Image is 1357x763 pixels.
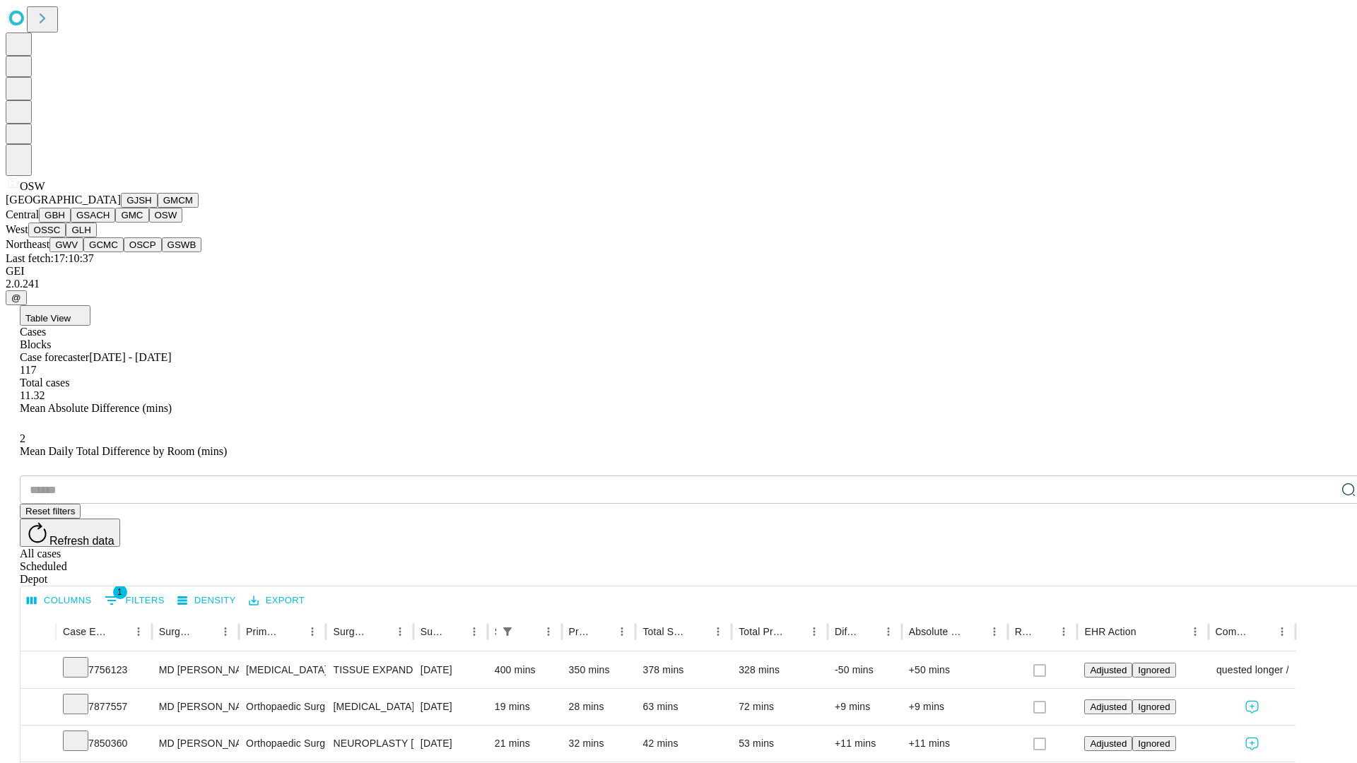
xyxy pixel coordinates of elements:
[592,622,612,641] button: Sort
[498,622,517,641] div: 1 active filter
[569,652,629,688] div: 350 mins
[985,622,1004,641] button: Menu
[20,364,36,376] span: 117
[246,626,281,637] div: Primary Service
[162,237,202,252] button: GSWB
[28,223,66,237] button: OSSC
[216,622,235,641] button: Menu
[6,208,39,220] span: Central
[370,622,390,641] button: Sort
[495,689,555,725] div: 19 mins
[1252,622,1272,641] button: Sort
[445,622,464,641] button: Sort
[20,402,172,414] span: Mean Absolute Difference (mins)
[879,622,898,641] button: Menu
[739,626,783,637] div: Total Predicted Duration
[421,689,481,725] div: [DATE]
[1015,626,1033,637] div: Resolved in EHR
[1138,665,1170,675] span: Ignored
[20,389,45,401] span: 11.32
[1084,663,1132,678] button: Adjusted
[1166,652,1337,688] span: Surgeon requested longer / Joint case
[390,622,410,641] button: Menu
[25,313,71,324] span: Table View
[739,652,821,688] div: 328 mins
[6,278,1351,290] div: 2.0.241
[6,265,1351,278] div: GEI
[464,622,484,641] button: Menu
[6,223,28,235] span: West
[1034,622,1054,641] button: Sort
[739,726,821,762] div: 53 mins
[421,626,443,637] div: Surgery Date
[159,726,232,762] div: MD [PERSON_NAME] C [PERSON_NAME]
[124,237,162,252] button: OSCP
[159,626,194,637] div: Surgeon Name
[63,652,145,688] div: 7756123
[642,626,687,637] div: Total Scheduled Duration
[421,652,481,688] div: [DATE]
[11,292,21,303] span: @
[498,622,517,641] button: Show filters
[333,652,406,688] div: TISSUE EXPANDER PLACEMENT IN [MEDICAL_DATA]
[804,622,824,641] button: Menu
[835,726,895,762] div: +11 mins
[20,445,227,457] span: Mean Daily Total Difference by Room (mins)
[859,622,879,641] button: Sort
[909,726,1001,762] div: +11 mins
[174,590,240,612] button: Density
[159,689,232,725] div: MD [PERSON_NAME] C [PERSON_NAME]
[539,622,558,641] button: Menu
[196,622,216,641] button: Sort
[113,585,127,599] span: 1
[71,208,115,223] button: GSACH
[49,535,114,547] span: Refresh data
[1216,626,1251,637] div: Comments
[1132,663,1175,678] button: Ignored
[83,237,124,252] button: GCMC
[49,237,83,252] button: GWV
[569,626,592,637] div: Predicted In Room Duration
[66,223,96,237] button: GLH
[89,351,171,363] span: [DATE] - [DATE]
[63,726,145,762] div: 7850360
[1138,702,1170,712] span: Ignored
[302,622,322,641] button: Menu
[569,689,629,725] div: 28 mins
[1090,702,1127,712] span: Adjusted
[158,193,199,208] button: GMCM
[1138,622,1158,641] button: Sort
[6,194,121,206] span: [GEOGRAPHIC_DATA]
[739,689,821,725] div: 72 mins
[20,504,81,519] button: Reset filters
[1090,665,1127,675] span: Adjusted
[642,652,724,688] div: 378 mins
[333,726,406,762] div: NEUROPLASTY [MEDICAL_DATA] AT [GEOGRAPHIC_DATA]
[39,208,71,223] button: GBH
[909,626,963,637] div: Absolute Difference
[1138,738,1170,749] span: Ignored
[1132,736,1175,751] button: Ignored
[519,622,539,641] button: Sort
[909,652,1001,688] div: +50 mins
[909,689,1001,725] div: +9 mins
[245,590,308,612] button: Export
[20,432,25,444] span: 2
[642,726,724,762] div: 42 mins
[28,658,49,683] button: Expand
[63,689,145,725] div: 7877557
[23,590,95,612] button: Select columns
[63,626,107,637] div: Case Epic Id
[25,506,75,516] span: Reset filters
[1272,622,1292,641] button: Menu
[115,208,148,223] button: GMC
[6,252,94,264] span: Last fetch: 17:10:37
[688,622,708,641] button: Sort
[149,208,183,223] button: OSW
[333,626,368,637] div: Surgery Name
[109,622,129,641] button: Sort
[246,652,319,688] div: [MEDICAL_DATA]
[835,652,895,688] div: -50 mins
[20,305,90,326] button: Table View
[495,726,555,762] div: 21 mins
